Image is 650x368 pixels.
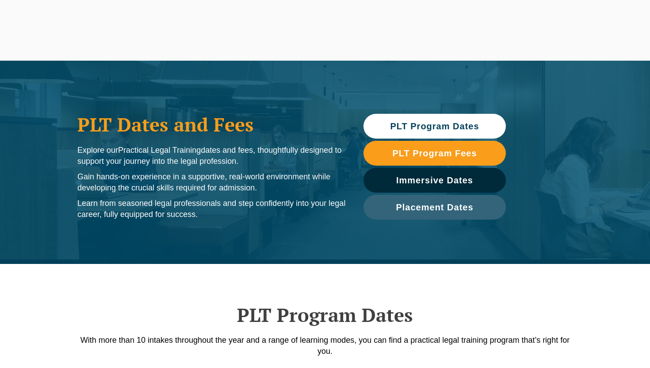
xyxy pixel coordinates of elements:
a: Placement Dates [363,195,506,220]
h2: PLT Program Dates [73,304,577,326]
a: Immersive Dates [363,168,506,193]
span: Placement Dates [396,203,473,212]
p: Explore our dates and fees, thoughtfully designed to support your journey into the legal profession. [77,145,346,167]
p: Learn from seasoned legal professionals and step confidently into your legal career, fully equipp... [77,198,346,220]
span: Practical Legal Training [118,146,201,155]
a: PLT Program Fees [363,141,506,166]
span: Immersive Dates [396,176,473,185]
p: Gain hands-on experience in a supportive, real-world environment while developing the crucial ski... [77,171,346,194]
h1: PLT Dates and Fees [77,113,346,136]
span: PLT Program Fees [392,149,477,158]
p: With more than 10 intakes throughout the year and a range of learning modes, you can find a pract... [73,335,577,357]
span: PLT Program Dates [390,122,479,131]
a: PLT Program Dates [363,114,506,139]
